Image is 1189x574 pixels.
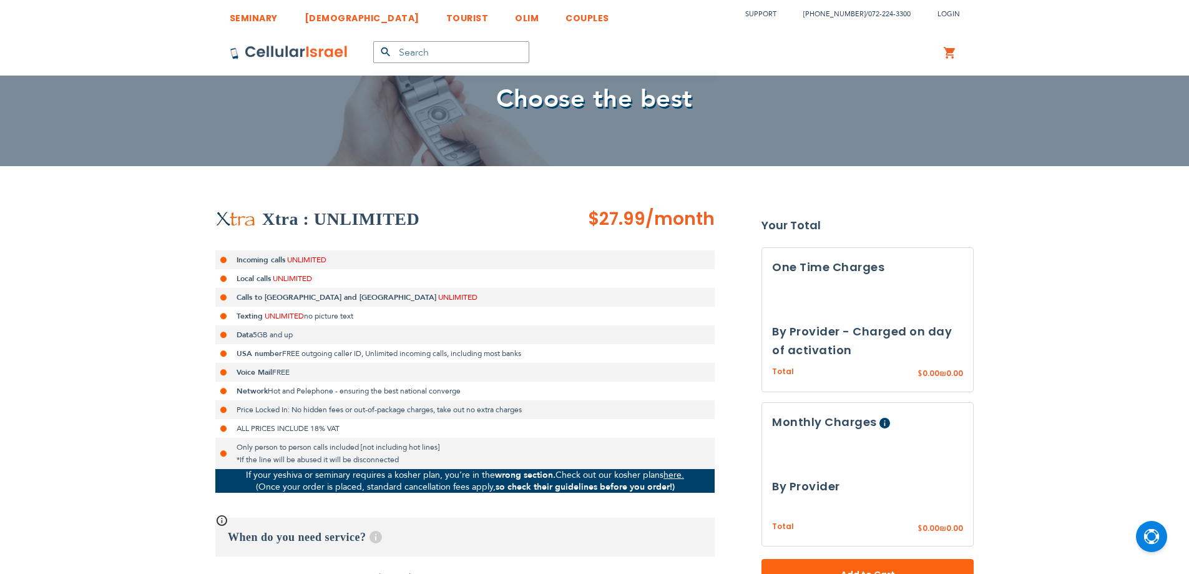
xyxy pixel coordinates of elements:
[282,349,521,359] span: FREE outgoing caller ID, Unlimited incoming calls, including most banks
[663,469,684,481] a: here.
[772,521,794,533] span: Total
[645,207,715,232] span: /month
[515,3,539,26] a: OLIM
[373,41,529,63] input: Search
[215,325,715,344] li: 5GB and up
[588,207,645,231] span: $27.99
[745,9,776,19] a: Support
[230,45,348,60] img: Cellular Israel Logo
[237,274,271,284] strong: Local calls
[215,469,715,493] p: If your yeshiva or seminary requires a kosher plan, you’re in the Check out our kosher plans (Onc...
[772,366,794,378] span: Total
[215,518,715,557] h3: When do you need service?
[946,523,963,533] span: 0.00
[937,9,960,19] span: Login
[237,386,268,396] strong: Network
[305,3,419,26] a: [DEMOGRAPHIC_DATA]
[496,481,675,493] strong: so check their guidelines before you order!)
[215,438,715,469] li: Only person to person calls included [not including hot lines] *If the line will be abused it wil...
[304,311,353,321] span: no picture text
[268,386,461,396] span: Hot and Pelephone - ensuring the best national converge
[761,216,974,235] strong: Your Total
[265,311,304,321] span: UNLIMITED
[446,3,489,26] a: TOURIST
[369,531,382,543] span: Help
[237,367,272,377] strong: Voice Mail
[772,477,963,496] h3: By Provider
[922,523,939,533] span: 0.00
[237,292,436,302] strong: Calls to [GEOGRAPHIC_DATA] and [GEOGRAPHIC_DATA]
[215,419,715,438] li: ALL PRICES INCLUDE 18% VAT
[917,369,922,380] span: $
[946,368,963,379] span: 0.00
[237,349,282,359] strong: USA number
[917,523,922,535] span: $
[237,330,253,340] strong: Data
[230,3,278,26] a: SEMINARY
[868,9,911,19] a: 072-224-3300
[272,367,290,377] span: FREE
[939,369,946,380] span: ₪
[879,418,890,428] span: Help
[262,207,419,232] h2: Xtra : UNLIMITED
[772,414,877,430] span: Monthly Charges
[772,258,963,277] h3: One Time Charges
[237,255,285,265] strong: Incoming calls
[922,368,939,379] span: 0.00
[791,5,911,23] li: /
[939,523,946,535] span: ₪
[496,82,693,116] span: Choose the best
[565,3,609,26] a: COUPLES
[273,274,312,284] span: UNLIMITED
[803,9,866,19] a: [PHONE_NUMBER]
[215,400,715,419] li: Price Locked In: No hidden fees or out-of-package charges, take out no extra charges
[495,469,555,481] strong: wrong section.
[215,211,256,227] img: Xtra UNLIMITED
[438,292,477,302] span: UNLIMITED
[772,322,963,360] h3: By Provider - Charged on day of activation
[237,311,263,321] strong: Texting
[287,255,326,265] span: UNLIMITED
